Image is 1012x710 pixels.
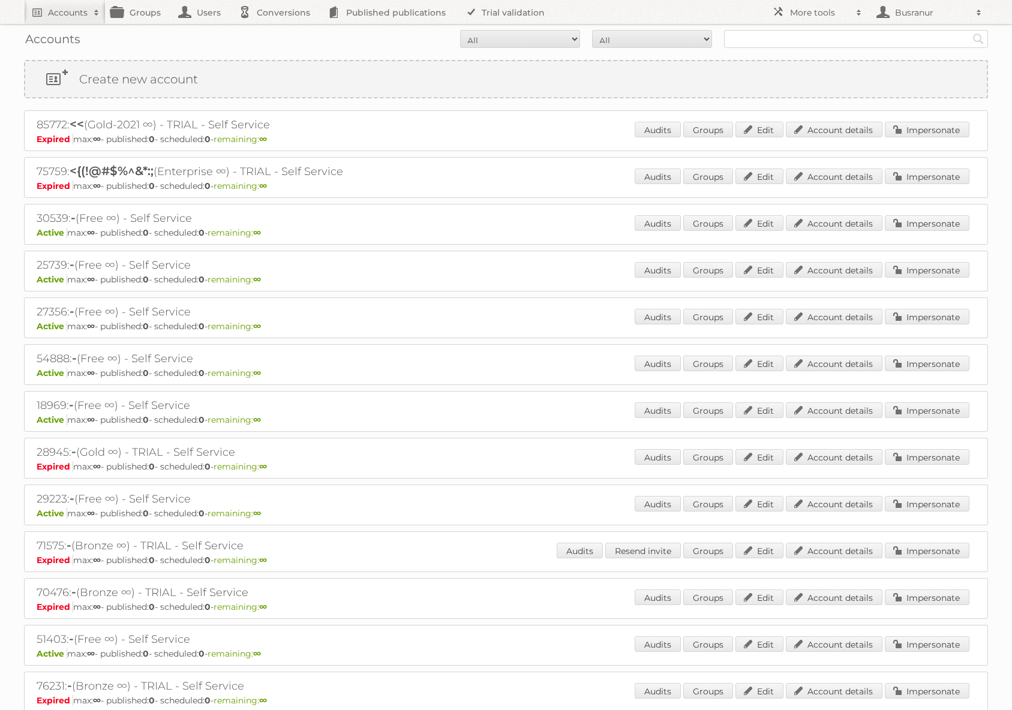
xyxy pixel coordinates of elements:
strong: ∞ [87,321,95,332]
h2: 18969: (Free ∞) - Self Service [37,398,457,413]
span: - [70,257,74,272]
a: Edit [735,309,783,324]
strong: ∞ [259,180,267,191]
strong: ∞ [259,134,267,145]
strong: 0 [149,695,155,706]
p: max: - published: - scheduled: - [37,508,975,519]
span: remaining: [214,601,267,612]
a: Impersonate [885,356,969,371]
a: Account details [786,449,882,465]
strong: ∞ [93,695,101,706]
strong: 0 [199,368,205,378]
p: max: - published: - scheduled: - [37,461,975,472]
p: max: - published: - scheduled: - [37,134,975,145]
a: Account details [786,309,882,324]
a: Groups [683,402,733,418]
a: Account details [786,356,882,371]
strong: ∞ [259,555,267,565]
span: remaining: [214,461,267,472]
span: Active [37,274,67,285]
h2: 71575: (Bronze ∞) - TRIAL - Self Service [37,538,457,553]
p: max: - published: - scheduled: - [37,648,975,659]
a: Audits [635,309,681,324]
p: max: - published: - scheduled: - [37,227,975,238]
a: Account details [786,402,882,418]
strong: 0 [205,461,211,472]
a: Groups [683,356,733,371]
a: Impersonate [885,449,969,465]
strong: 0 [143,274,149,285]
h2: 28945: (Gold ∞) - TRIAL - Self Service [37,444,457,460]
a: Impersonate [885,589,969,605]
span: Active [37,648,67,659]
span: Expired [37,134,73,145]
a: Account details [786,636,882,652]
p: max: - published: - scheduled: - [37,414,975,425]
span: - [70,304,74,318]
a: Impersonate [885,636,969,652]
a: Audits [635,402,681,418]
strong: 0 [149,555,155,565]
a: Edit [735,636,783,652]
strong: ∞ [93,461,101,472]
strong: 0 [205,555,211,565]
strong: ∞ [93,180,101,191]
a: Audits [635,262,681,278]
strong: ∞ [87,368,95,378]
a: Edit [735,496,783,512]
a: Account details [786,496,882,512]
h2: 29223: (Free ∞) - Self Service [37,491,457,507]
strong: ∞ [93,555,101,565]
strong: ∞ [253,321,261,332]
span: Active [37,321,67,332]
a: Edit [735,122,783,137]
strong: 0 [149,180,155,191]
p: max: - published: - scheduled: - [37,321,975,332]
a: Impersonate [885,122,969,137]
a: Groups [683,169,733,184]
a: Account details [786,543,882,558]
strong: ∞ [253,368,261,378]
span: - [67,538,71,552]
strong: 0 [143,227,149,238]
a: Groups [683,309,733,324]
a: Groups [683,683,733,699]
a: Audits [635,496,681,512]
h2: 54888: (Free ∞) - Self Service [37,351,457,366]
strong: ∞ [253,227,261,238]
span: Expired [37,180,73,191]
strong: 0 [143,368,149,378]
strong: 0 [143,508,149,519]
strong: ∞ [87,414,95,425]
strong: 0 [199,321,205,332]
span: remaining: [208,274,261,285]
strong: 0 [149,134,155,145]
strong: 0 [143,414,149,425]
strong: 0 [143,648,149,659]
p: max: - published: - scheduled: - [37,695,975,706]
span: - [72,351,77,365]
a: Audits [557,543,603,558]
span: Active [37,227,67,238]
strong: 0 [199,274,205,285]
span: remaining: [208,321,261,332]
p: max: - published: - scheduled: - [37,274,975,285]
span: - [70,491,74,506]
p: max: - published: - scheduled: - [37,601,975,612]
span: Expired [37,461,73,472]
h2: 51403: (Free ∞) - Self Service [37,631,457,647]
a: Audits [635,449,681,465]
a: Edit [735,683,783,699]
a: Account details [786,262,882,278]
p: max: - published: - scheduled: - [37,368,975,378]
a: Edit [735,215,783,231]
strong: 0 [199,648,205,659]
strong: 0 [149,461,155,472]
a: Account details [786,589,882,605]
a: Edit [735,169,783,184]
span: - [69,398,74,412]
strong: 0 [199,227,205,238]
a: Audits [635,169,681,184]
p: max: - published: - scheduled: - [37,180,975,191]
a: Groups [683,589,733,605]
